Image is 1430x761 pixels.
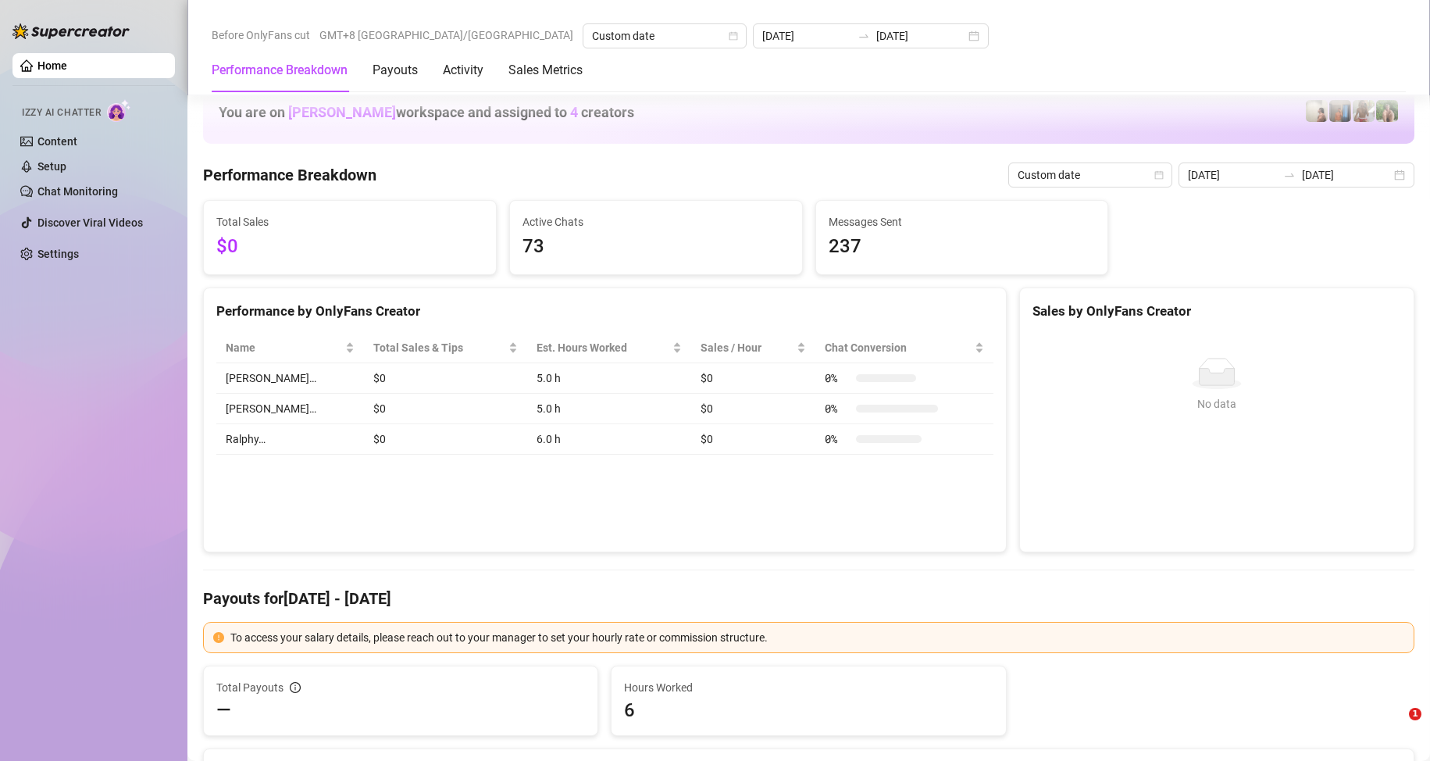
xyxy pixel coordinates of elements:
[1018,163,1163,187] span: Custom date
[216,363,364,394] td: [PERSON_NAME]…
[691,424,815,455] td: $0
[825,370,850,387] span: 0 %
[1283,169,1296,181] span: swap-right
[762,27,851,45] input: Start date
[537,339,669,356] div: Est. Hours Worked
[1283,169,1296,181] span: to
[37,185,118,198] a: Chat Monitoring
[858,30,870,42] span: to
[1329,100,1351,122] img: Wayne
[858,30,870,42] span: swap-right
[527,363,691,394] td: 5.0 h
[12,23,130,39] img: logo-BBDzfeDw.svg
[624,679,993,696] span: Hours Worked
[1353,100,1375,122] img: Nathaniel
[825,431,850,448] span: 0 %
[1306,100,1328,122] img: Ralphy
[876,27,965,45] input: End date
[624,698,993,723] span: 6
[364,333,527,363] th: Total Sales & Tips
[216,333,364,363] th: Name
[216,698,231,723] span: —
[1376,100,1398,122] img: Nathaniel
[691,394,815,424] td: $0
[203,164,376,186] h4: Performance Breakdown
[226,339,342,356] span: Name
[212,61,348,80] div: Performance Breakdown
[691,363,815,394] td: $0
[701,339,793,356] span: Sales / Hour
[37,160,66,173] a: Setup
[825,400,850,417] span: 0 %
[508,61,583,80] div: Sales Metrics
[216,301,993,322] div: Performance by OnlyFans Creator
[829,213,1096,230] span: Messages Sent
[522,232,790,262] span: 73
[212,23,310,47] span: Before OnlyFans cut
[203,588,1414,609] h4: Payouts for [DATE] - [DATE]
[107,99,131,122] img: AI Chatter
[729,31,738,41] span: calendar
[815,333,993,363] th: Chat Conversion
[1032,301,1401,322] div: Sales by OnlyFans Creator
[1154,170,1164,180] span: calendar
[570,104,578,120] span: 4
[37,248,79,260] a: Settings
[829,232,1096,262] span: 237
[522,213,790,230] span: Active Chats
[825,339,972,356] span: Chat Conversion
[37,59,67,72] a: Home
[319,23,573,47] span: GMT+8 [GEOGRAPHIC_DATA]/[GEOGRAPHIC_DATA]
[37,216,143,229] a: Discover Viral Videos
[592,24,737,48] span: Custom date
[219,104,634,121] h1: You are on workspace and assigned to creators
[37,135,77,148] a: Content
[22,105,101,120] span: Izzy AI Chatter
[1188,166,1277,184] input: Start date
[364,394,527,424] td: $0
[213,632,224,643] span: exclamation-circle
[216,424,364,455] td: Ralphy…
[1039,395,1395,413] div: No data
[373,339,505,356] span: Total Sales & Tips
[364,424,527,455] td: $0
[364,363,527,394] td: $0
[216,213,483,230] span: Total Sales
[1409,708,1421,720] span: 1
[691,333,815,363] th: Sales / Hour
[216,232,483,262] span: $0
[373,61,418,80] div: Payouts
[288,104,396,120] span: [PERSON_NAME]
[216,679,284,696] span: Total Payouts
[216,394,364,424] td: [PERSON_NAME]…
[443,61,483,80] div: Activity
[230,629,1404,646] div: To access your salary details, please reach out to your manager to set your hourly rate or commis...
[1302,166,1391,184] input: End date
[527,394,691,424] td: 5.0 h
[290,682,301,693] span: info-circle
[527,424,691,455] td: 6.0 h
[1377,708,1414,745] iframe: Intercom live chat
